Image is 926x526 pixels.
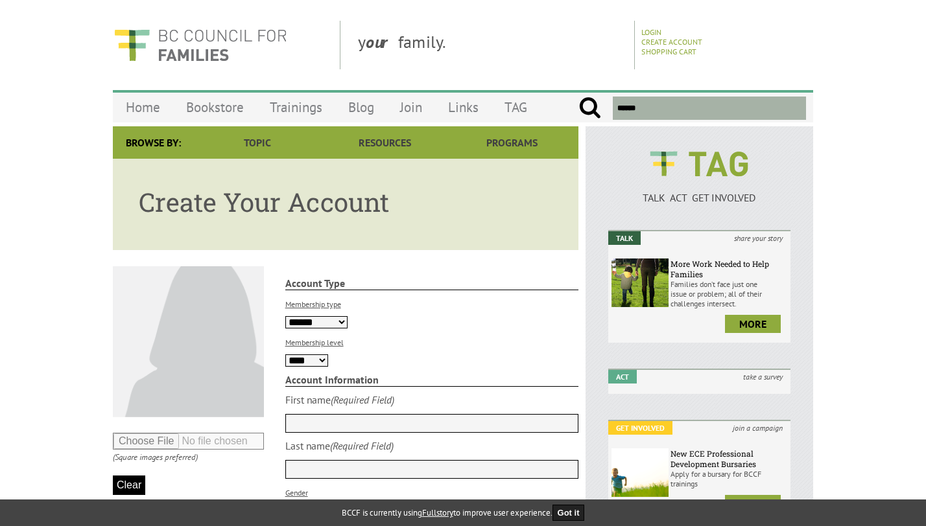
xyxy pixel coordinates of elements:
a: Fullstory [422,507,453,518]
a: TALK ACT GET INVOLVED [608,178,790,204]
em: Talk [608,231,641,245]
div: Browse By: [113,126,194,159]
a: Join [387,92,435,122]
h6: New ECE Professional Development Bursaries [671,448,787,469]
i: (Required Field) [330,439,394,452]
a: Topic [194,126,321,159]
i: join a campaign [725,421,790,435]
label: Membership level [285,337,344,347]
strong: Account Information [285,373,579,387]
i: share your story [726,231,790,245]
img: BC Council for FAMILIES [113,21,288,69]
a: TAG [492,92,540,122]
img: BCCF's TAG Logo [641,139,757,189]
i: (Required Field) [331,393,394,406]
a: more [725,495,781,513]
a: Bookstore [173,92,257,122]
a: Shopping Cart [641,47,696,56]
a: Login [641,27,661,37]
i: take a survey [735,370,790,383]
strong: Account Type [285,277,579,290]
p: TALK ACT GET INVOLVED [608,191,790,204]
img: Default User Photo [113,266,264,417]
a: Create Account [641,37,702,47]
button: Got it [552,505,585,521]
p: Families don’t face just one issue or problem; all of their challenges intersect. [671,279,787,308]
a: Links [435,92,492,122]
a: Home [113,92,173,122]
label: Gender [285,488,308,497]
p: Apply for a bursary for BCCF trainings [671,469,787,488]
a: Blog [335,92,387,122]
h1: Create Your Account [139,185,552,219]
div: Last name [285,439,330,452]
a: Programs [449,126,576,159]
a: Trainings [257,92,335,122]
i: (Square images preferred) [113,452,198,463]
div: y family. [348,21,635,69]
label: Membership type [285,299,341,309]
strong: our [366,31,398,52]
h6: More Work Needed to Help Families [671,258,787,279]
em: Act [608,370,637,383]
div: First name [285,393,331,406]
button: Clear [113,475,145,495]
a: more [725,315,781,333]
input: Submit [578,97,601,120]
em: Get Involved [608,421,672,435]
a: Resources [321,126,448,159]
